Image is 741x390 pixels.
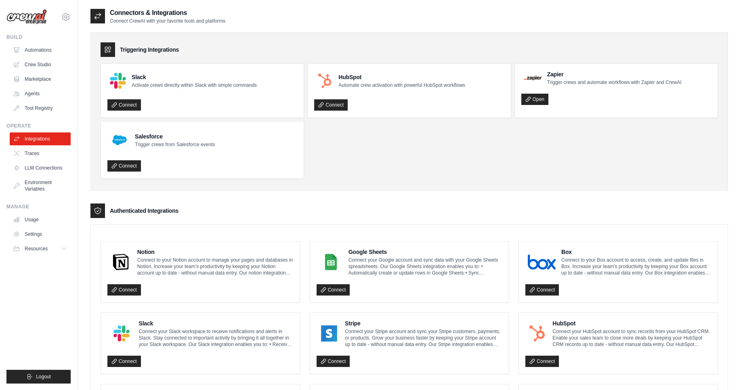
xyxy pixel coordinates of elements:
p: Trigger crews from Salesforce events [135,141,215,148]
h4: Google Sheets [348,248,502,256]
a: Automations [10,44,71,57]
img: Box Logo [528,254,556,270]
div: Manage [6,203,71,210]
a: Connect [107,356,141,367]
p: Trigger crews and automate workflows with Zapier and CrewAI [547,79,682,86]
h3: Authenticated Integrations [110,207,178,215]
div: Build [6,34,71,40]
p: Automate crew activation with powerful HubSpot workflows [338,82,465,88]
button: Logout [6,370,71,384]
h4: HubSpot [552,319,711,327]
h4: Salesforce [135,132,215,140]
h4: Box [561,248,711,256]
a: Marketplace [10,73,71,86]
p: Connect your HubSpot account to sync records from your HubSpot CRM. Enable your sales team to clo... [552,328,711,348]
span: Logout [36,373,51,380]
p: Connect your Slack workspace to receive notifications and alerts in Slack. Stay connected to impo... [139,328,293,348]
a: Settings [10,228,71,241]
p: Connect your Stripe account and sync your Stripe customers, payments, or products. Grow your busi... [345,328,502,348]
a: Integrations [10,132,71,145]
h4: HubSpot [338,73,465,81]
img: Slack Logo [110,325,133,342]
a: Usage [10,213,71,226]
button: Resources [10,242,71,255]
h4: Notion [137,248,293,256]
a: Connect [314,99,348,111]
p: Connect to your Box account to access, create, and update files in Box. Increase your team’s prod... [561,257,711,276]
p: Activate crews directly within Slack with simple commands [132,82,257,88]
a: Traces [10,147,71,160]
h4: Slack [132,73,257,81]
img: Salesforce Logo [110,130,129,150]
a: Connect [525,356,559,367]
a: LLM Connections [10,161,71,174]
img: Logo [6,9,47,25]
a: Connect [107,284,141,296]
h2: Connectors & Integrations [110,8,225,18]
h3: Triggering Integrations [120,46,179,54]
h4: Zapier [547,70,682,78]
a: Connect [525,284,559,296]
a: Connect [107,160,141,172]
a: Crew Studio [10,58,71,71]
a: Connect [317,356,350,367]
img: Notion Logo [110,254,132,270]
p: Connect to your Notion account to manage your pages and databases in Notion. Increase your team’s... [137,257,293,276]
h4: Stripe [345,319,502,327]
img: HubSpot Logo [528,325,547,342]
p: Connect your Google account and sync data with your Google Sheets spreadsheets. Our Google Sheets... [348,257,502,276]
div: Operate [6,123,71,129]
img: HubSpot Logo [317,73,333,89]
a: Agents [10,87,71,100]
h4: Slack [139,319,293,327]
img: Slack Logo [110,73,126,89]
a: Environment Variables [10,176,71,195]
a: Connect [107,99,141,111]
a: Connect [317,284,350,296]
span: Resources [25,245,48,252]
a: Tool Registry [10,102,71,115]
img: Zapier Logo [524,75,542,80]
img: Google Sheets Logo [319,254,343,270]
a: Open [521,94,548,105]
p: Connect CrewAI with your favorite tools and platforms [110,18,225,24]
img: Stripe Logo [319,325,339,342]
